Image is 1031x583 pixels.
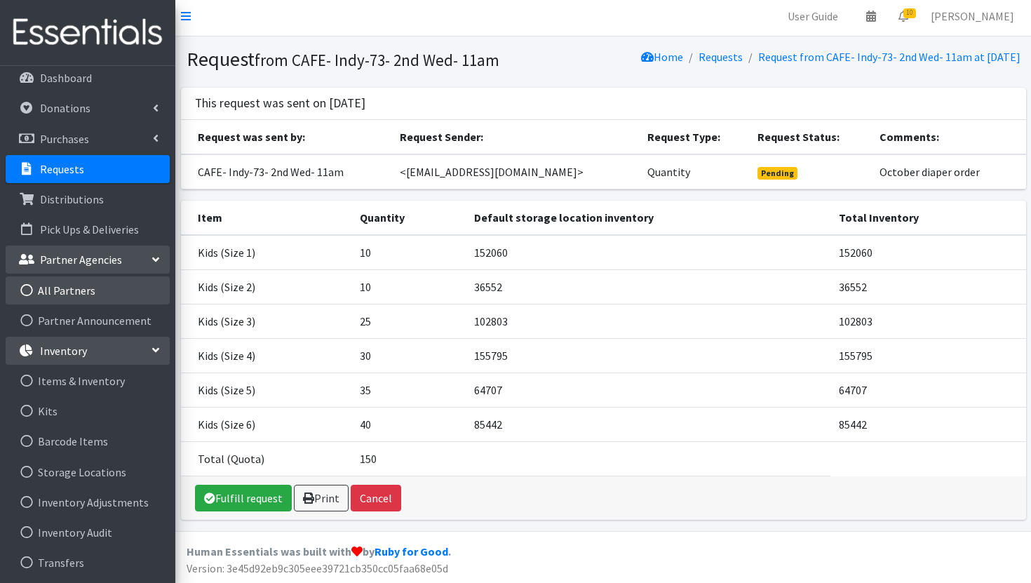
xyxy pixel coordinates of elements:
a: Print [294,485,349,511]
td: <[EMAIL_ADDRESS][DOMAIN_NAME]> [391,154,638,189]
p: Distributions [40,192,104,206]
a: All Partners [6,276,170,304]
td: 102803 [830,304,1026,338]
td: Quantity [639,154,750,189]
td: 155795 [830,338,1026,373]
a: User Guide [776,2,849,30]
td: 40 [351,407,466,441]
p: Partner Agencies [40,253,122,267]
th: Quantity [351,201,466,235]
a: Donations [6,94,170,122]
td: Kids (Size 6) [181,407,351,441]
a: Requests [6,155,170,183]
p: Dashboard [40,71,92,85]
td: 152060 [466,235,830,270]
a: Partner Agencies [6,246,170,274]
a: Inventory [6,337,170,365]
th: Comments: [871,120,1026,154]
td: 25 [351,304,466,338]
a: Ruby for Good [375,544,448,558]
td: October diaper order [871,154,1026,189]
td: 85442 [830,407,1026,441]
a: Distributions [6,185,170,213]
a: Fulfill request [195,485,292,511]
th: Default storage location inventory [466,201,830,235]
img: HumanEssentials [6,9,170,56]
th: Request Sender: [391,120,638,154]
td: Kids (Size 4) [181,338,351,373]
td: Kids (Size 1) [181,235,351,270]
h3: This request was sent on [DATE] [195,96,365,111]
td: 102803 [466,304,830,338]
span: Pending [757,167,797,180]
a: Home [641,50,683,64]
a: Barcode Items [6,427,170,455]
button: Cancel [351,485,401,511]
th: Total Inventory [830,201,1026,235]
td: Kids (Size 5) [181,373,351,407]
td: 36552 [830,269,1026,304]
td: 10 [351,269,466,304]
td: Kids (Size 3) [181,304,351,338]
td: 30 [351,338,466,373]
a: Partner Announcement [6,307,170,335]
td: 36552 [466,269,830,304]
span: 10 [903,8,916,18]
td: Total (Quota) [181,441,351,476]
a: Transfers [6,549,170,577]
td: 64707 [466,373,830,407]
a: Kits [6,397,170,425]
h1: Request [187,47,598,72]
a: Inventory Audit [6,518,170,547]
td: 150 [351,441,466,476]
td: 152060 [830,235,1026,270]
th: Request Status: [749,120,871,154]
td: 35 [351,373,466,407]
a: Purchases [6,125,170,153]
span: Version: 3e45d92eb9c305eee39721cb350cc05faa68e05d [187,561,448,575]
a: Request from CAFE- Indy-73- 2nd Wed- 11am at [DATE] [758,50,1020,64]
th: Request was sent by: [181,120,392,154]
a: [PERSON_NAME] [919,2,1025,30]
td: 155795 [466,338,830,373]
td: 10 [351,235,466,270]
td: 64707 [830,373,1026,407]
p: Pick Ups & Deliveries [40,222,139,236]
td: CAFE- Indy-73- 2nd Wed- 11am [181,154,392,189]
a: Inventory Adjustments [6,488,170,516]
a: 10 [887,2,919,30]
a: Items & Inventory [6,367,170,395]
th: Request Type: [639,120,750,154]
a: Requests [699,50,743,64]
a: Pick Ups & Deliveries [6,215,170,243]
td: 85442 [466,407,830,441]
p: Requests [40,162,84,176]
p: Purchases [40,132,89,146]
strong: Human Essentials was built with by . [187,544,451,558]
a: Storage Locations [6,458,170,486]
a: Dashboard [6,64,170,92]
p: Inventory [40,344,87,358]
th: Item [181,201,351,235]
td: Kids (Size 2) [181,269,351,304]
small: from CAFE- Indy-73- 2nd Wed- 11am [255,50,499,70]
p: Donations [40,101,90,115]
